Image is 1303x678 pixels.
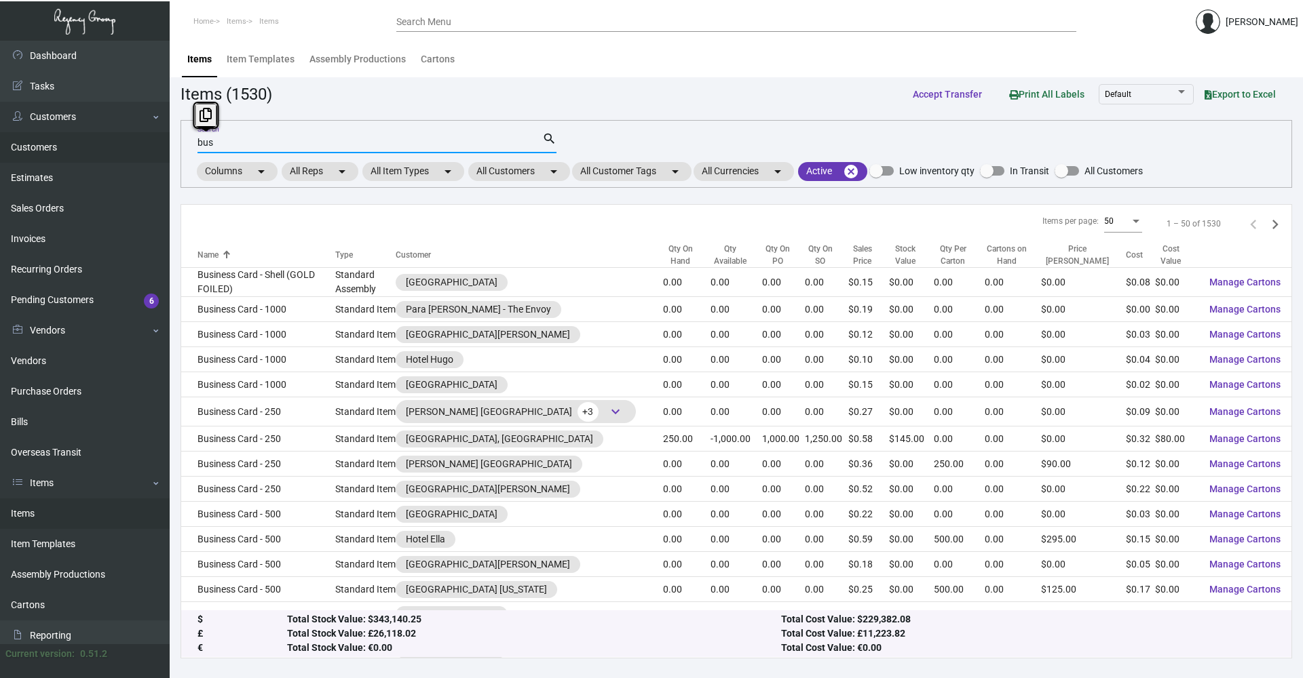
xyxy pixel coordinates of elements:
[406,302,551,317] div: Para [PERSON_NAME] - The Envoy
[889,426,934,452] td: $145.00
[406,353,453,367] div: Hotel Hugo
[762,243,806,267] div: Qty On PO
[197,613,287,627] div: $
[181,552,335,577] td: Business Card - 500
[572,162,692,181] mat-chip: All Customer Tags
[1198,577,1291,601] button: Manage Cartons
[227,17,246,26] span: Items
[181,82,272,106] div: Items (1530)
[762,297,806,322] td: 0.00
[335,552,396,577] td: Standard Item
[1126,527,1155,552] td: $0.15
[711,452,762,477] td: 0.00
[1155,243,1198,267] div: Cost Value
[762,347,806,372] td: 0.00
[335,577,396,602] td: Standard Item
[1041,268,1126,297] td: $0.00
[711,397,762,426] td: 0.00
[406,557,570,572] div: [GEOGRAPHIC_DATA][PERSON_NAME]
[805,577,848,602] td: 0.00
[889,477,934,502] td: $0.00
[934,452,985,477] td: 250.00
[309,52,406,66] div: Assembly Productions
[805,527,848,552] td: 0.00
[663,602,711,627] td: 0.00
[805,397,848,426] td: 0.00
[1194,82,1287,106] button: Export to Excel
[663,397,711,426] td: 0.00
[197,249,335,261] div: Name
[985,297,1042,322] td: 0.00
[1041,322,1126,347] td: $0.00
[848,452,889,477] td: $0.36
[805,347,848,372] td: 0.00
[985,372,1042,397] td: 0.00
[934,552,985,577] td: 0.00
[1041,243,1114,267] div: Price [PERSON_NAME]
[1209,458,1281,469] span: Manage Cartons
[985,452,1042,477] td: 0.00
[1209,609,1281,620] span: Manage Cartons
[1209,433,1281,444] span: Manage Cartons
[848,372,889,397] td: $0.15
[1155,502,1198,527] td: $0.00
[889,243,934,267] div: Stock Value
[181,452,335,477] td: Business Card - 250
[848,552,889,577] td: $0.18
[1209,509,1281,519] span: Manage Cartons
[1009,89,1084,100] span: Print All Labels
[805,477,848,502] td: 0.00
[1198,270,1291,294] button: Manage Cartons
[934,527,985,552] td: 500.00
[406,457,572,471] div: [PERSON_NAME] [GEOGRAPHIC_DATA]
[934,322,985,347] td: 0.00
[181,426,335,452] td: Business Card - 250
[889,502,934,527] td: $0.00
[762,372,806,397] td: 0.00
[1104,216,1114,226] span: 50
[1126,249,1143,261] div: Cost
[762,397,806,426] td: 0.00
[1205,89,1276,100] span: Export to Excel
[578,402,599,422] span: +3
[1209,584,1281,595] span: Manage Cartons
[985,527,1042,552] td: 0.00
[421,52,455,66] div: Cartons
[848,527,889,552] td: $0.59
[1041,477,1126,502] td: $0.00
[253,163,269,180] mat-icon: arrow_drop_down
[1155,577,1198,602] td: $0.00
[899,163,975,179] span: Low inventory qty
[406,378,497,392] div: [GEOGRAPHIC_DATA]
[335,268,396,297] td: Standard Assembly
[1126,372,1155,397] td: $0.02
[1041,397,1126,426] td: $0.00
[181,372,335,397] td: Business Card - 1000
[1243,213,1264,235] button: Previous page
[1209,277,1281,287] span: Manage Cartons
[181,297,335,322] td: Business Card - 1000
[1105,89,1131,99] span: Default
[1196,9,1220,34] img: admin@bootstrapmaster.com
[762,502,806,527] td: 0.00
[848,477,889,502] td: $0.52
[848,243,877,267] div: Sales Price
[1198,602,1291,626] button: Manage Cartons
[335,426,396,452] td: Standard Item
[200,108,212,122] i: Copy
[1084,163,1143,179] span: All Customers
[762,452,806,477] td: 0.00
[1041,372,1126,397] td: $0.00
[1126,347,1155,372] td: $0.04
[889,602,934,627] td: $0.00
[934,297,985,322] td: 0.00
[985,602,1042,627] td: 0.00
[396,243,663,268] th: Customer
[1209,483,1281,494] span: Manage Cartons
[762,322,806,347] td: 0.00
[694,162,794,181] mat-chip: All Currencies
[843,163,859,180] mat-icon: cancel
[711,347,762,372] td: 0.00
[1198,399,1291,424] button: Manage Cartons
[335,322,396,347] td: Standard Item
